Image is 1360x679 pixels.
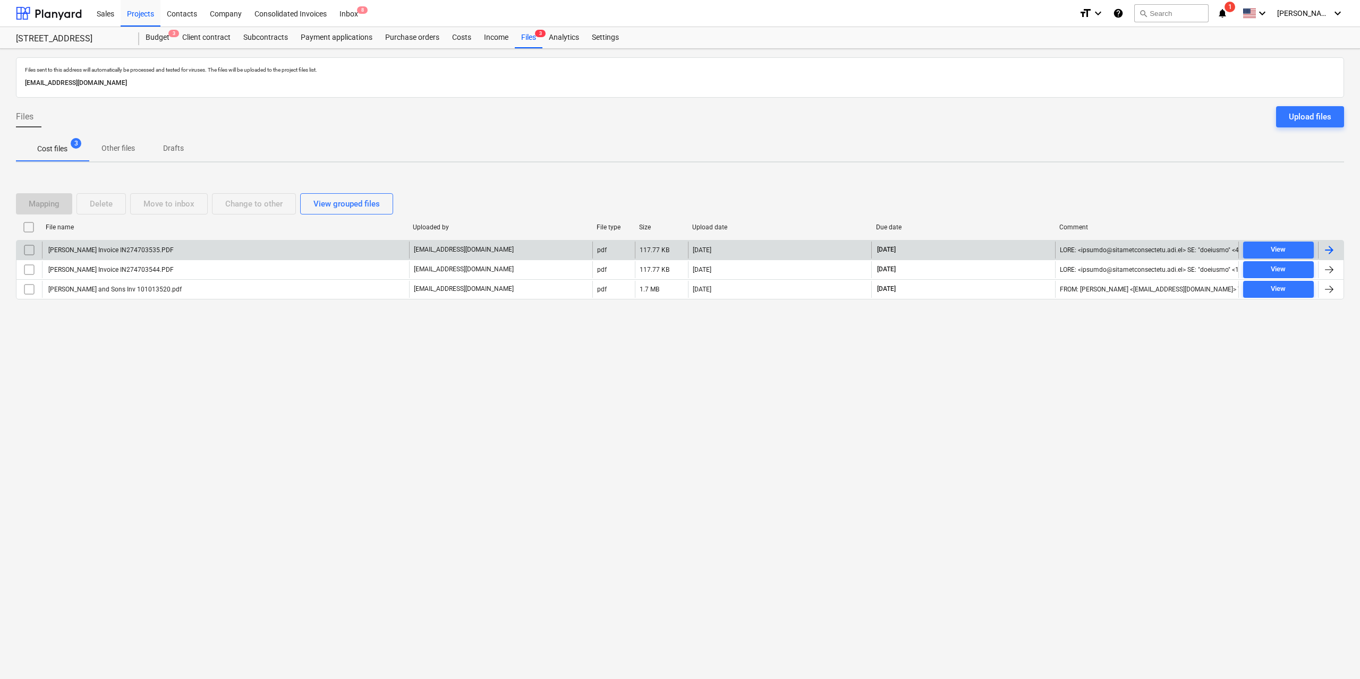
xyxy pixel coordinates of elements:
a: Income [478,27,515,48]
div: pdf [597,246,607,254]
div: Upload files [1289,110,1331,124]
div: View [1271,263,1286,276]
span: search [1139,9,1147,18]
p: Other files [101,143,135,154]
span: [PERSON_NAME] [1277,9,1330,18]
i: keyboard_arrow_down [1092,7,1104,20]
span: [DATE] [876,245,897,254]
div: 1.7 MB [640,286,659,293]
p: Drafts [160,143,186,154]
a: Purchase orders [379,27,446,48]
a: Client contract [176,27,237,48]
span: 3 [168,30,179,37]
a: Payment applications [294,27,379,48]
button: View [1243,242,1314,259]
p: Cost files [37,143,67,154]
div: View grouped files [313,197,380,211]
div: Uploaded by [413,224,588,231]
i: Knowledge base [1113,7,1124,20]
div: pdf [597,286,607,293]
span: [DATE] [876,285,897,294]
div: Comment [1059,224,1235,231]
a: Files3 [515,27,542,48]
div: [PERSON_NAME] Invoice IN274703535.PDF [47,246,174,254]
div: View [1271,244,1286,256]
div: File name [46,224,404,231]
div: 117.77 KB [640,246,669,254]
div: View [1271,283,1286,295]
p: Files sent to this address will automatically be processed and tested for viruses. The files will... [25,66,1335,73]
a: Analytics [542,27,585,48]
span: 1 [1225,2,1235,12]
div: [PERSON_NAME] Invoice IN274703544.PDF [47,266,174,273]
p: [EMAIL_ADDRESS][DOMAIN_NAME] [414,265,514,274]
div: Upload date [692,224,868,231]
i: notifications [1217,7,1228,20]
div: Files [515,27,542,48]
span: 3 [71,138,81,149]
div: [DATE] [693,266,711,273]
p: [EMAIL_ADDRESS][DOMAIN_NAME] [414,285,514,294]
i: keyboard_arrow_down [1331,7,1344,20]
div: [DATE] [693,246,711,254]
div: [STREET_ADDRESS] [16,33,126,45]
div: [DATE] [693,286,711,293]
div: 117.77 KB [640,266,669,273]
div: pdf [597,266,607,273]
p: [EMAIL_ADDRESS][DOMAIN_NAME] [25,78,1335,89]
p: [EMAIL_ADDRESS][DOMAIN_NAME] [414,245,514,254]
button: View [1243,261,1314,278]
button: Search [1134,4,1209,22]
button: View grouped files [300,193,393,214]
button: View [1243,281,1314,298]
a: Settings [585,27,625,48]
div: Due date [876,224,1051,231]
span: [DATE] [876,265,897,274]
a: Subcontracts [237,27,294,48]
button: Upload files [1276,106,1344,127]
a: Budget3 [139,27,176,48]
div: File type [597,224,631,231]
span: 3 [535,30,546,37]
div: [PERSON_NAME] and Sons Inv 101013520.pdf [47,286,182,293]
span: Files [16,110,33,123]
i: keyboard_arrow_down [1256,7,1269,20]
div: Budget [139,27,176,48]
div: Size [639,224,684,231]
iframe: Chat Widget [1307,628,1360,679]
a: Costs [446,27,478,48]
span: 8 [357,6,368,14]
i: format_size [1079,7,1092,20]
